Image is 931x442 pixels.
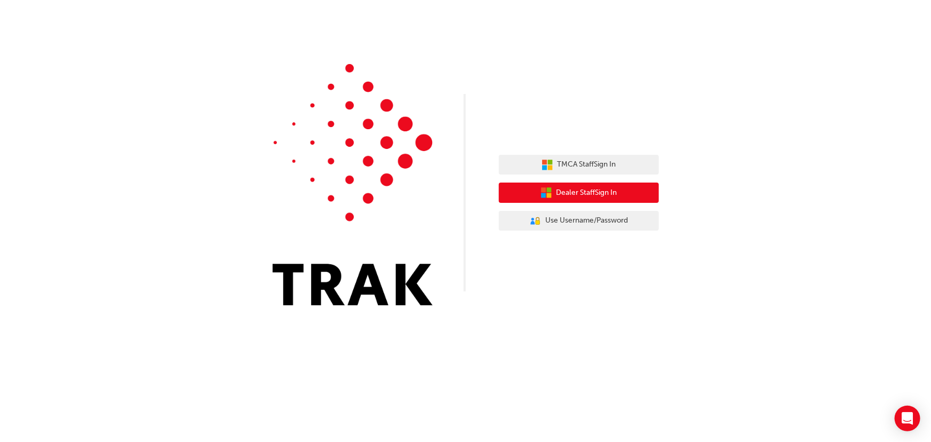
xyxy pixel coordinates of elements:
button: Use Username/Password [499,211,659,231]
img: Trak [273,64,433,305]
span: TMCA Staff Sign In [558,159,616,171]
button: TMCA StaffSign In [499,155,659,175]
span: Use Username/Password [545,215,628,227]
button: Dealer StaffSign In [499,183,659,203]
div: Open Intercom Messenger [895,406,920,431]
span: Dealer Staff Sign In [556,187,617,199]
